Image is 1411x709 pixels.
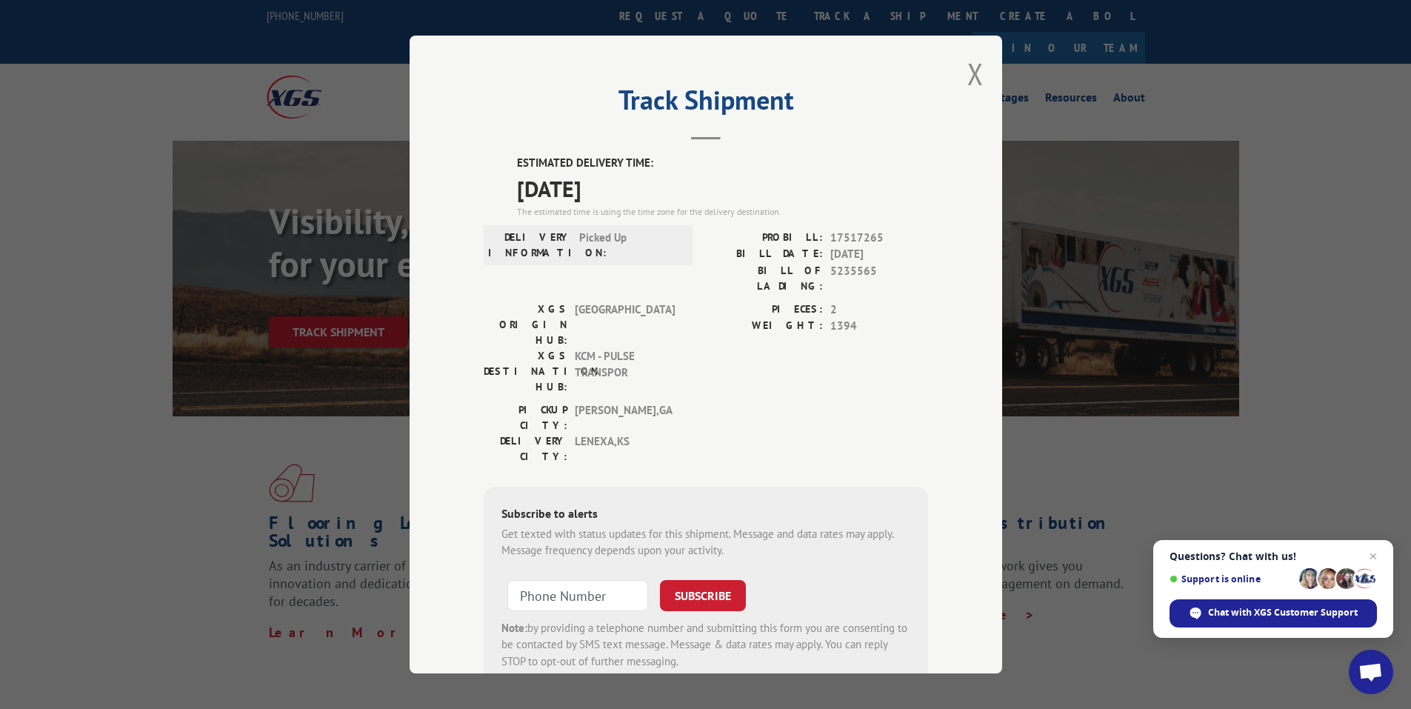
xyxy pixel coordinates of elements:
[967,54,984,93] button: Close modal
[579,229,679,260] span: Picked Up
[501,620,527,634] strong: Note:
[830,246,928,263] span: [DATE]
[484,402,567,433] label: PICKUP CITY:
[517,155,928,172] label: ESTIMATED DELIVERY TIME:
[1364,547,1382,565] span: Close chat
[517,171,928,204] span: [DATE]
[501,619,910,670] div: by providing a telephone number and submitting this form you are consenting to be contacted by SM...
[484,433,567,464] label: DELIVERY CITY:
[706,301,823,318] label: PIECES:
[501,525,910,559] div: Get texted with status updates for this shipment. Message and data rates may apply. Message frequ...
[660,579,746,610] button: SUBSCRIBE
[830,229,928,246] span: 17517265
[1349,650,1393,694] div: Open chat
[575,301,675,347] span: [GEOGRAPHIC_DATA]
[706,246,823,263] label: BILL DATE:
[575,433,675,464] span: LENEXA , KS
[575,347,675,394] span: KCM - PULSE TRANSPOR
[706,229,823,246] label: PROBILL:
[706,318,823,335] label: WEIGHT:
[501,504,910,525] div: Subscribe to alerts
[706,262,823,293] label: BILL OF LADING:
[1170,573,1294,585] span: Support is online
[507,579,648,610] input: Phone Number
[517,204,928,218] div: The estimated time is using the time zone for the delivery destination.
[830,262,928,293] span: 5235565
[1170,550,1377,562] span: Questions? Chat with us!
[488,229,572,260] label: DELIVERY INFORMATION:
[484,301,567,347] label: XGS ORIGIN HUB:
[830,301,928,318] span: 2
[484,90,928,118] h2: Track Shipment
[1208,606,1358,619] span: Chat with XGS Customer Support
[575,402,675,433] span: [PERSON_NAME] , GA
[830,318,928,335] span: 1394
[1170,599,1377,628] div: Chat with XGS Customer Support
[484,347,567,394] label: XGS DESTINATION HUB:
